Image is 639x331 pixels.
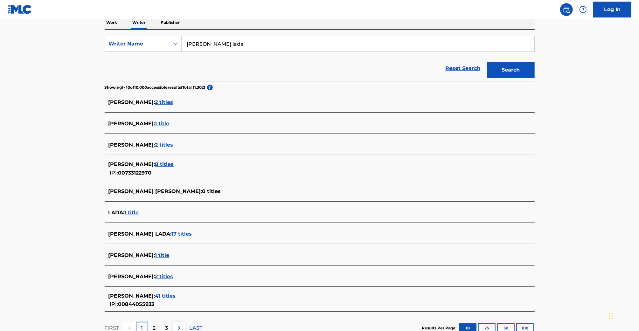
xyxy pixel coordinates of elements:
span: [PERSON_NAME] : [108,293,155,299]
img: search [563,6,570,13]
span: 8 titles [155,161,174,167]
span: [PERSON_NAME] : [108,161,155,167]
div: Drag [609,307,613,326]
span: IPI: [110,170,118,176]
span: [PERSON_NAME] : [108,121,155,127]
span: [PERSON_NAME] LADA : [108,231,172,237]
span: [PERSON_NAME] : [108,142,155,148]
span: 0 titles [202,188,221,194]
span: [PERSON_NAME] : [108,273,155,279]
span: IPI: [110,301,118,307]
a: Log In [593,2,631,17]
span: [PERSON_NAME] [PERSON_NAME] : [108,188,202,194]
span: 17 titles [172,231,192,237]
span: [PERSON_NAME] : [108,252,155,258]
p: Publisher [159,16,182,29]
img: MLC Logo [8,5,32,14]
span: 00733122970 [118,170,152,176]
p: Results Per Page: [422,325,458,331]
div: Writer Name [109,40,166,48]
span: 41 titles [155,293,176,299]
span: 2 titles [155,142,173,148]
span: [PERSON_NAME] : [108,99,155,105]
span: LADA : [108,210,125,216]
span: 00844055933 [118,301,155,307]
button: Search [487,62,535,78]
form: Search Form [105,36,535,81]
img: help [579,6,587,13]
span: 2 titles [155,273,173,279]
span: 1 title [155,121,170,127]
span: 1 title [155,252,170,258]
span: ? [207,85,213,90]
div: Help [577,3,589,16]
span: 2 titles [155,99,173,105]
iframe: Chat Widget [607,300,639,331]
p: Work [105,16,119,29]
a: Public Search [560,3,573,16]
a: Reset Search [442,61,484,75]
p: Showing 1 - 10 of 10,000 accessible results (Total 11,302 ) [105,85,205,90]
span: 1 title [125,210,139,216]
p: Writer [131,16,148,29]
